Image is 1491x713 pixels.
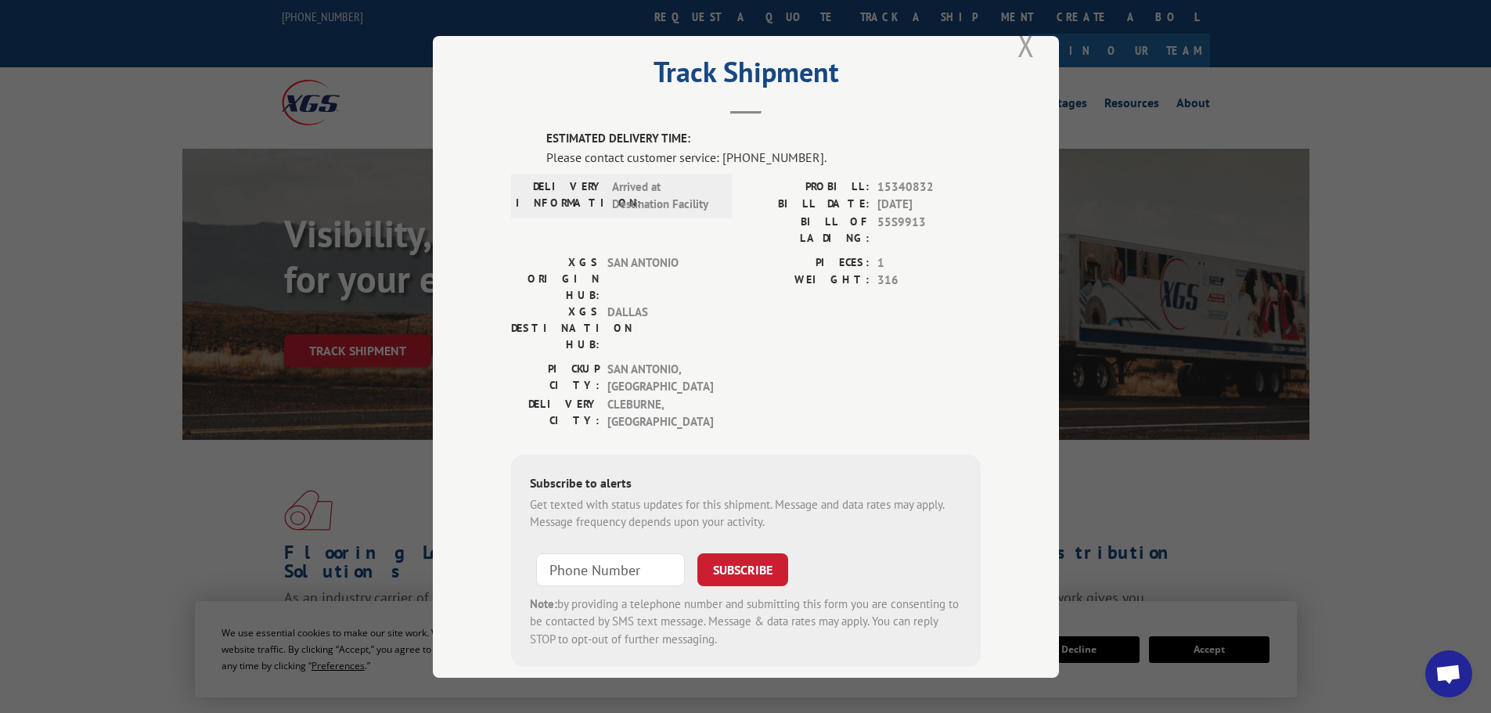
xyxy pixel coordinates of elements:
[877,178,981,196] span: 15340832
[516,178,604,213] label: DELIVERY INFORMATION:
[697,553,788,585] button: SUBSCRIBE
[877,213,981,246] span: 55S9913
[536,553,685,585] input: Phone Number
[511,254,600,303] label: XGS ORIGIN HUB:
[511,303,600,352] label: XGS DESTINATION HUB:
[607,303,713,352] span: DALLAS
[546,147,981,166] div: Please contact customer service: [PHONE_NUMBER].
[511,360,600,395] label: PICKUP CITY:
[530,595,962,648] div: by providing a telephone number and submitting this form you are consenting to be contacted by SM...
[607,395,713,430] span: CLEBURNE , [GEOGRAPHIC_DATA]
[1425,650,1472,697] a: Open chat
[607,360,713,395] span: SAN ANTONIO , [GEOGRAPHIC_DATA]
[530,495,962,531] div: Get texted with status updates for this shipment. Message and data rates may apply. Message frequ...
[746,272,870,290] label: WEIGHT:
[746,196,870,214] label: BILL DATE:
[511,61,981,91] h2: Track Shipment
[530,473,962,495] div: Subscribe to alerts
[511,395,600,430] label: DELIVERY CITY:
[877,254,981,272] span: 1
[746,254,870,272] label: PIECES:
[530,596,557,610] strong: Note:
[1013,23,1039,67] button: Close modal
[746,178,870,196] label: PROBILL:
[877,272,981,290] span: 316
[877,196,981,214] span: [DATE]
[612,178,718,213] span: Arrived at Destination Facility
[546,130,981,148] label: ESTIMATED DELIVERY TIME:
[607,254,713,303] span: SAN ANTONIO
[746,213,870,246] label: BILL OF LADING:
